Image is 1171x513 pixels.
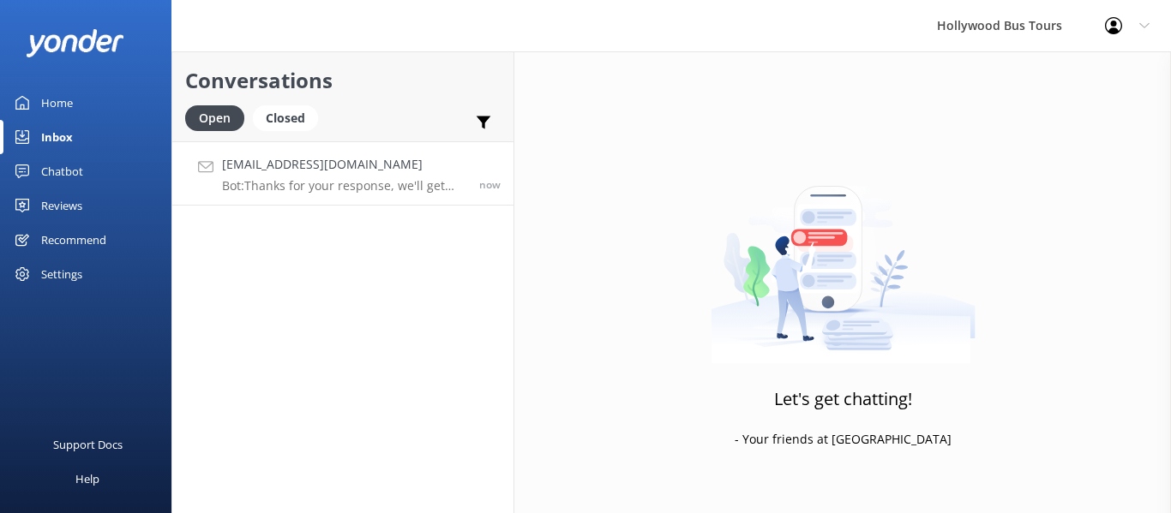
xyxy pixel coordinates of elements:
div: Closed [253,105,318,131]
a: Closed [253,108,327,127]
a: Open [185,108,253,127]
h3: Let's get chatting! [774,385,912,413]
div: Settings [41,257,82,291]
div: Help [75,462,99,496]
a: [EMAIL_ADDRESS][DOMAIN_NAME]Bot:Thanks for your response, we'll get back to you as soon as we can... [172,141,513,206]
div: Reviews [41,188,82,223]
div: Open [185,105,244,131]
h2: Conversations [185,64,501,97]
h4: [EMAIL_ADDRESS][DOMAIN_NAME] [222,155,466,174]
div: Chatbot [41,154,83,188]
div: Home [41,86,73,120]
div: Inbox [41,120,73,154]
img: artwork of a man stealing a conversation from at giant smartphone [711,150,976,364]
span: Sep 11 2025 04:30pm (UTC -07:00) America/Tijuana [479,177,501,192]
div: Recommend [41,223,106,257]
div: Support Docs [53,427,123,462]
img: yonder-white-logo.png [26,29,124,57]
p: - Your friends at [GEOGRAPHIC_DATA] [735,430,952,449]
p: Bot: Thanks for your response, we'll get back to you as soon as we can during opening hours. [222,178,466,194]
